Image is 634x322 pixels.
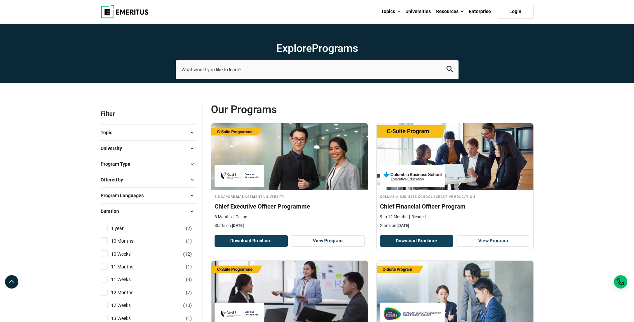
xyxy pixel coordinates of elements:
input: search-page [176,60,459,79]
button: search [447,66,453,74]
button: Program Languages [101,190,197,200]
a: 10 Months [111,237,147,245]
p: 8 Months [215,214,232,220]
button: Download Brochure [380,235,454,247]
a: Login [497,5,534,19]
span: University [101,145,127,152]
span: [DATE] [397,223,409,228]
span: ( ) [186,276,192,283]
img: The Asian Institute of Management [383,306,441,321]
img: Columbia Business School Executive Education [383,168,441,183]
span: ( ) [186,263,192,270]
span: 13 [185,303,190,308]
span: 3 [187,277,190,282]
p: Blended [409,214,426,220]
span: Program Type [101,160,136,168]
button: Download Brochure [215,235,288,247]
span: Programs [312,42,358,55]
span: 7 [187,290,190,295]
a: View Program [457,235,530,247]
a: 13 Weeks [111,315,144,322]
span: Our Programs [211,103,372,116]
span: ( ) [186,225,192,232]
p: 9 to 12 Months [380,214,407,220]
a: 11 Months [111,263,147,270]
span: ( ) [183,302,192,309]
span: [DATE] [232,223,244,228]
a: View Program [291,235,365,247]
h4: Chief Financial Officer Program [380,202,530,211]
button: Duration [101,206,197,216]
img: Singapore Management University [218,306,261,321]
a: 12 Months [111,289,147,296]
span: 12 [185,251,190,257]
span: ( ) [186,289,192,296]
a: 10 Weeks [111,250,144,258]
h1: Explore [176,42,459,55]
span: Duration [101,208,124,215]
p: Online [233,214,247,220]
span: Topic [101,129,118,136]
a: search [447,68,453,74]
a: 11 Weeks [111,276,144,283]
img: Chief Executive Officer Programme | Online Leadership Course [211,123,368,190]
a: 12 Weeks [111,302,144,309]
span: Offered by [101,176,128,183]
img: Chief Financial Officer Program | Online Finance Course [377,123,533,190]
p: Starts on: [215,223,365,229]
a: Finance Course by Columbia Business School Executive Education - September 29, 2025 Columbia Busi... [377,123,533,232]
span: ( ) [186,237,192,245]
span: Program Languages [101,192,149,199]
h4: Chief Executive Officer Programme [215,202,365,211]
button: Offered by [101,175,197,185]
p: Starts on: [380,223,530,229]
img: Singapore Management University [218,168,261,183]
button: University [101,143,197,153]
span: 1 [187,316,190,321]
h4: Singapore Management University [215,193,365,199]
span: ( ) [186,315,192,322]
h4: Columbia Business School Executive Education [380,193,530,199]
span: ( ) [183,250,192,258]
span: 2 [187,226,190,231]
p: Filter [101,103,197,125]
span: 1 [187,264,190,269]
button: Program Type [101,159,197,169]
span: 1 [187,238,190,244]
a: 1 year [111,225,137,232]
a: Leadership Course by Singapore Management University - September 29, 2025 Singapore Management Un... [211,123,368,232]
button: Topic [101,128,197,138]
